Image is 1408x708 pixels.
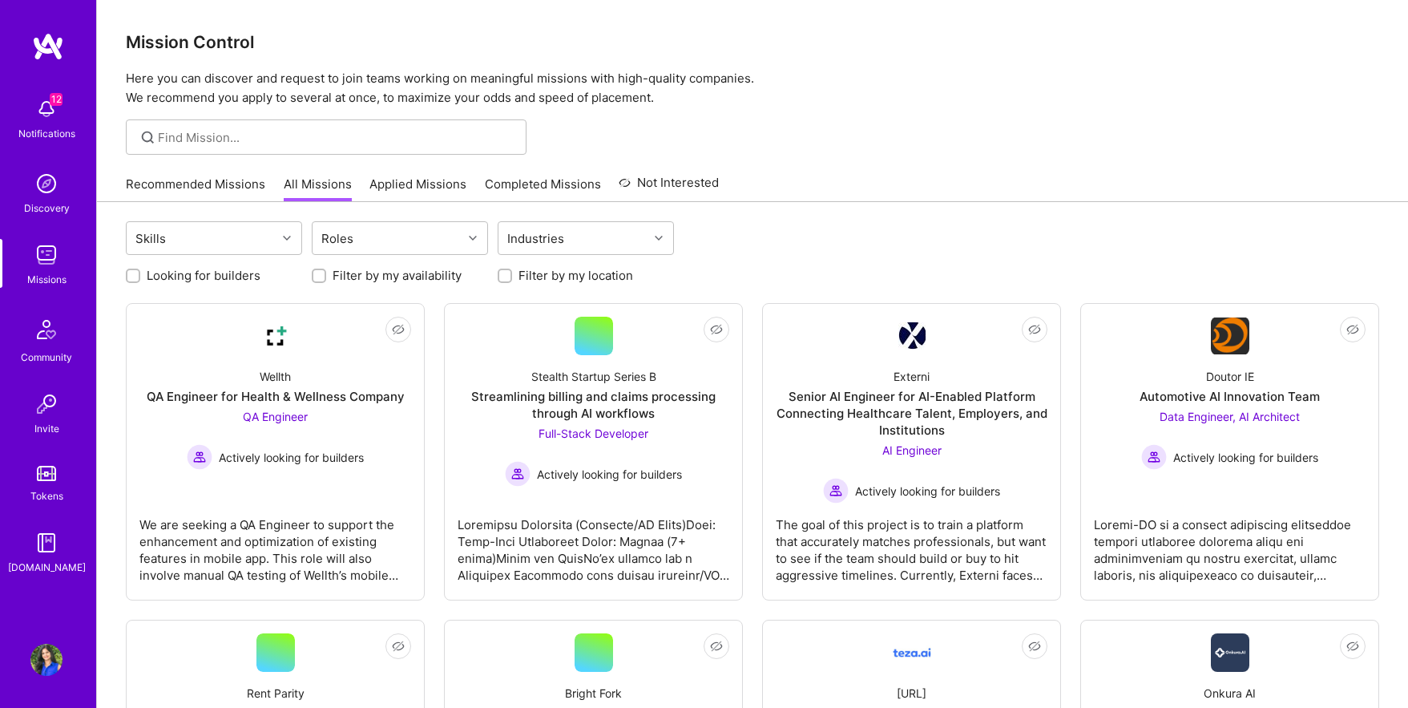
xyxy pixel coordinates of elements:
[283,234,291,242] i: icon Chevron
[139,317,411,587] a: Company LogoWellthQA Engineer for Health & Wellness CompanyQA Engineer Actively looking for build...
[894,368,930,385] div: Externi
[158,129,514,146] input: Find Mission...
[565,685,622,702] div: Bright Fork
[897,685,926,702] div: [URL]
[131,227,170,250] div: Skills
[655,234,663,242] i: icon Chevron
[256,317,295,355] img: Company Logo
[1211,633,1249,672] img: Company Logo
[855,483,1000,500] span: Actively looking for builders
[317,227,357,250] div: Roles
[139,128,157,147] i: icon SearchGrey
[30,239,63,271] img: teamwork
[1141,444,1167,470] img: Actively looking for builders
[26,644,67,676] a: User Avatar
[284,176,352,202] a: All Missions
[247,685,305,702] div: Rent Parity
[18,125,75,142] div: Notifications
[27,310,66,349] img: Community
[1346,323,1359,336] i: icon EyeClosed
[30,388,63,420] img: Invite
[37,466,56,481] img: tokens
[458,504,729,584] div: Loremipsu Dolorsita (Consecte/AD Elits)Doei: Temp-Inci Utlaboreet Dolor: Magnaa (7+ enima)Minim v...
[1204,685,1256,702] div: Onkura AI
[1094,317,1366,587] a: Company LogoDoutor IEAutomotive AI Innovation TeamData Engineer, AI Architect Actively looking fo...
[219,449,364,466] span: Actively looking for builders
[1173,449,1318,466] span: Actively looking for builders
[1028,640,1041,653] i: icon EyeClosed
[126,32,1379,52] h3: Mission Control
[24,200,70,216] div: Discovery
[1028,323,1041,336] i: icon EyeClosed
[8,559,86,576] div: [DOMAIN_NAME]
[27,271,67,288] div: Missions
[333,267,462,284] label: Filter by my availability
[147,388,405,405] div: QA Engineer for Health & Wellness Company
[392,323,405,336] i: icon EyeClosed
[30,488,63,504] div: Tokens
[1206,368,1254,385] div: Doutor IE
[710,640,723,653] i: icon EyeClosed
[1094,504,1366,584] div: Loremi-DO si a consect adipiscing elitseddoe tempori utlaboree dolorema aliqu eni adminimveniam q...
[469,234,477,242] i: icon Chevron
[539,427,648,440] span: Full-Stack Developer
[776,504,1047,584] div: The goal of this project is to train a platform that accurately matches professionals, but want t...
[458,388,729,422] div: Streamlining billing and claims processing through AI workflows
[260,368,291,385] div: Wellth
[505,461,531,487] img: Actively looking for builders
[187,444,212,470] img: Actively looking for builders
[139,504,411,584] div: We are seeking a QA Engineer to support the enhancement and optimization of existing features in ...
[30,93,63,125] img: bell
[126,176,265,202] a: Recommended Missions
[710,323,723,336] i: icon EyeClosed
[21,349,72,366] div: Community
[776,388,1047,439] div: Senior AI Engineer for AI-Enabled Platform Connecting Healthcare Talent, Employers, and Institutions
[537,466,682,483] span: Actively looking for builders
[369,176,466,202] a: Applied Missions
[32,32,64,61] img: logo
[619,173,719,202] a: Not Interested
[882,443,942,457] span: AI Engineer
[34,420,59,437] div: Invite
[823,478,849,504] img: Actively looking for builders
[503,227,568,250] div: Industries
[1346,640,1359,653] i: icon EyeClosed
[531,368,656,385] div: Stealth Startup Series B
[243,410,308,423] span: QA Engineer
[1140,388,1320,405] div: Automotive AI Innovation Team
[147,267,260,284] label: Looking for builders
[898,322,926,350] img: Company Logo
[1160,410,1300,423] span: Data Engineer, AI Architect
[30,527,63,559] img: guide book
[518,267,633,284] label: Filter by my location
[458,317,729,587] a: Stealth Startup Series BStreamlining billing and claims processing through AI workflowsFull-Stack...
[893,633,931,672] img: Company Logo
[485,176,601,202] a: Completed Missions
[776,317,1047,587] a: Company LogoExterniSenior AI Engineer for AI-Enabled Platform Connecting Healthcare Talent, Emplo...
[30,644,63,676] img: User Avatar
[50,93,63,106] span: 12
[126,69,1379,107] p: Here you can discover and request to join teams working on meaningful missions with high-quality ...
[30,168,63,200] img: discovery
[392,640,405,653] i: icon EyeClosed
[1211,318,1249,354] img: Company Logo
